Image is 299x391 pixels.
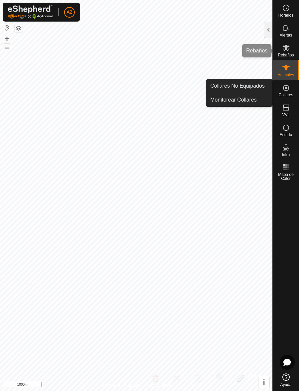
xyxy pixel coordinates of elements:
span: Mapa de Calor [274,173,297,181]
span: Monitorear Collares [210,96,257,104]
button: Capas del Mapa [15,24,23,32]
span: Ayuda [280,383,292,387]
span: Collares No Equipados [210,82,265,90]
span: A2 [66,9,72,16]
span: Alertas [280,33,292,37]
a: Collares No Equipados [206,79,272,93]
span: Infra [282,153,290,157]
span: Collares [278,93,293,97]
span: Estado [280,133,292,137]
span: VVs [282,113,289,117]
button: Restablecer Mapa [3,24,11,32]
a: Monitorear Collares [206,93,272,107]
a: Ayuda [273,371,299,389]
button: – [3,43,11,51]
span: Horarios [278,13,293,17]
button: + [3,35,11,43]
span: Animales [278,73,294,77]
span: i [263,378,265,387]
a: Contáctenos [148,382,170,388]
a: Política de Privacidad [102,382,140,388]
span: Rebaños [278,53,294,57]
img: Logo Gallagher [8,5,53,19]
button: i [258,377,269,388]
